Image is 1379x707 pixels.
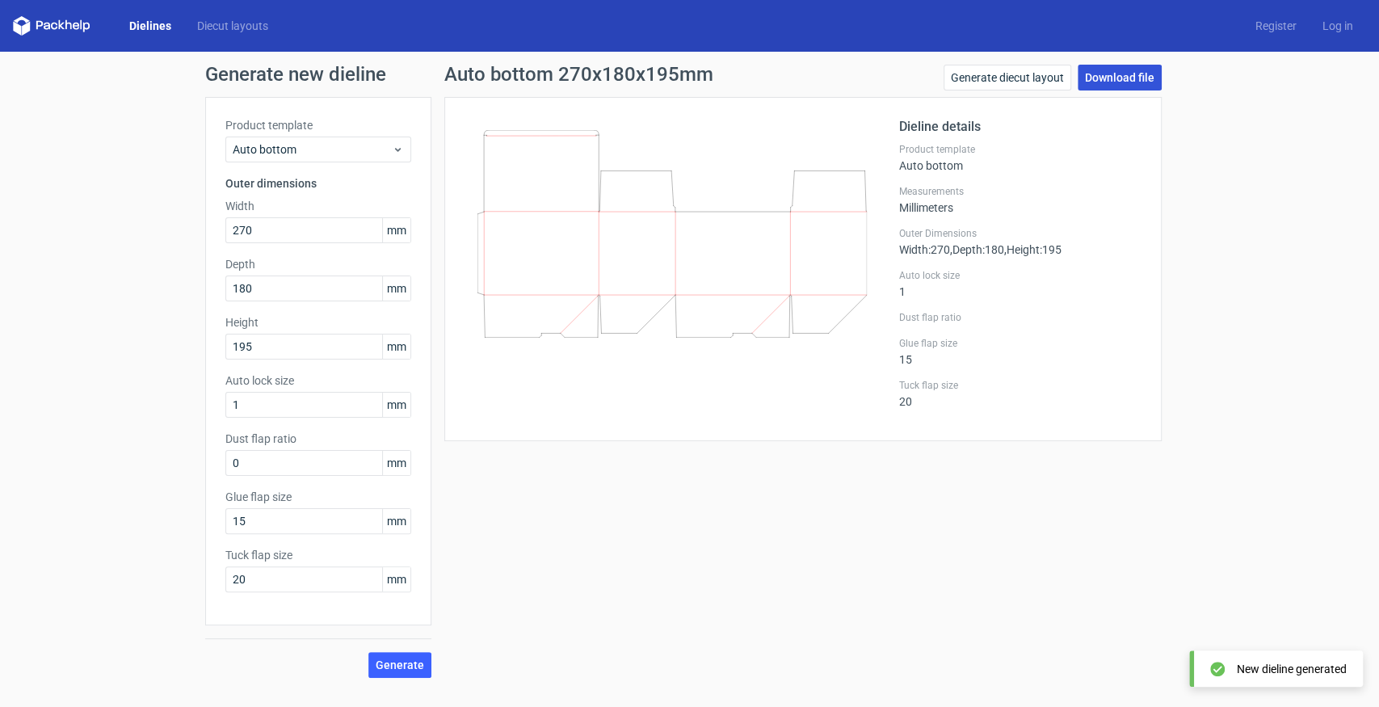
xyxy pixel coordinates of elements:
label: Tuck flap size [899,379,1141,392]
label: Auto lock size [225,372,411,389]
label: Glue flap size [899,337,1141,350]
a: Dielines [116,18,184,34]
label: Dust flap ratio [225,431,411,447]
span: , Height : 195 [1004,243,1062,256]
h1: Auto bottom 270x180x195mm [444,65,713,84]
a: Generate diecut layout [944,65,1071,90]
a: Register [1242,18,1310,34]
label: Measurements [899,185,1141,198]
div: Auto bottom [899,143,1141,172]
label: Outer Dimensions [899,227,1141,240]
label: Glue flap size [225,489,411,505]
label: Product template [225,117,411,133]
span: mm [382,509,410,533]
span: Generate [376,659,424,671]
h2: Dieline details [899,117,1141,137]
span: mm [382,567,410,591]
span: Width : 270 [899,243,950,256]
span: , Depth : 180 [950,243,1004,256]
div: 20 [899,379,1141,408]
div: 1 [899,269,1141,298]
div: Millimeters [899,185,1141,214]
span: mm [382,335,410,359]
a: Diecut layouts [184,18,281,34]
label: Product template [899,143,1141,156]
span: Auto bottom [233,141,392,158]
span: mm [382,276,410,301]
h3: Outer dimensions [225,175,411,191]
span: mm [382,451,410,475]
div: 15 [899,337,1141,366]
h1: Generate new dieline [205,65,1175,84]
label: Dust flap ratio [899,311,1141,324]
div: New dieline generated [1237,661,1347,677]
label: Auto lock size [899,269,1141,282]
label: Depth [225,256,411,272]
label: Height [225,314,411,330]
span: mm [382,393,410,417]
a: Log in [1310,18,1366,34]
label: Tuck flap size [225,547,411,563]
span: mm [382,218,410,242]
label: Width [225,198,411,214]
button: Generate [368,652,431,678]
a: Download file [1078,65,1162,90]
